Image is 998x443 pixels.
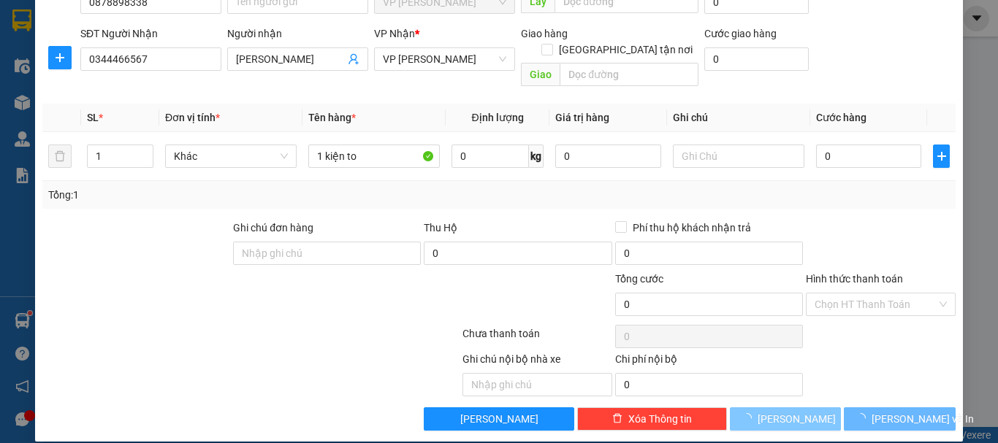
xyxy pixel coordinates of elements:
div: Tổng: 1 [48,187,386,203]
span: delete [612,413,622,425]
span: Xóa Thông tin [628,411,692,427]
div: Chưa thanh toán [461,325,614,351]
div: Ghi chú nội bộ nhà xe [462,351,612,373]
span: Tổng cước [615,273,663,285]
th: Ghi chú [667,104,810,132]
span: Giao [521,63,560,86]
span: Định lượng [471,112,523,123]
div: Chi phí nội bộ [615,351,803,373]
span: [PERSON_NAME] [758,411,836,427]
span: Giá trị hàng [555,112,609,123]
button: plus [933,145,950,168]
label: Ghi chú đơn hàng [233,222,313,234]
span: Tên hàng [308,112,356,123]
input: Ghi Chú [673,145,804,168]
span: [PERSON_NAME] và In [872,411,974,427]
span: VP Nhận [374,28,415,39]
span: [GEOGRAPHIC_DATA] tận nơi [553,42,698,58]
button: [PERSON_NAME] [730,407,842,431]
button: plus [48,46,72,69]
span: [PERSON_NAME] [460,411,538,427]
span: Cước hàng [816,112,866,123]
span: loading [856,413,872,423]
span: Khác [174,145,288,167]
input: Dọc đường [560,63,698,86]
span: plus [49,52,71,63]
span: VP Trần Quốc Hoàn [383,48,506,70]
button: [PERSON_NAME] và In [844,407,956,431]
span: Thu Hộ [424,222,457,234]
span: Đơn vị tính [165,112,220,123]
div: Người nhận [227,26,368,42]
button: deleteXóa Thông tin [577,407,727,431]
input: 0 [555,145,660,168]
input: Cước giao hàng [704,47,809,71]
span: Phí thu hộ khách nhận trả [627,220,757,236]
span: loading [742,413,758,423]
span: SL [87,112,99,123]
span: plus [934,150,949,162]
span: user-add [348,53,359,65]
input: Ghi chú đơn hàng [233,242,421,265]
input: Nhập ghi chú [462,373,612,396]
button: [PERSON_NAME] [424,407,574,431]
label: Hình thức thanh toán [806,273,903,285]
label: Cước giao hàng [704,28,777,39]
span: Giao hàng [521,28,568,39]
span: kg [529,145,544,168]
input: VD: Bàn, Ghế [308,145,440,168]
button: delete [48,145,72,168]
div: SĐT Người Nhận [80,26,221,42]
